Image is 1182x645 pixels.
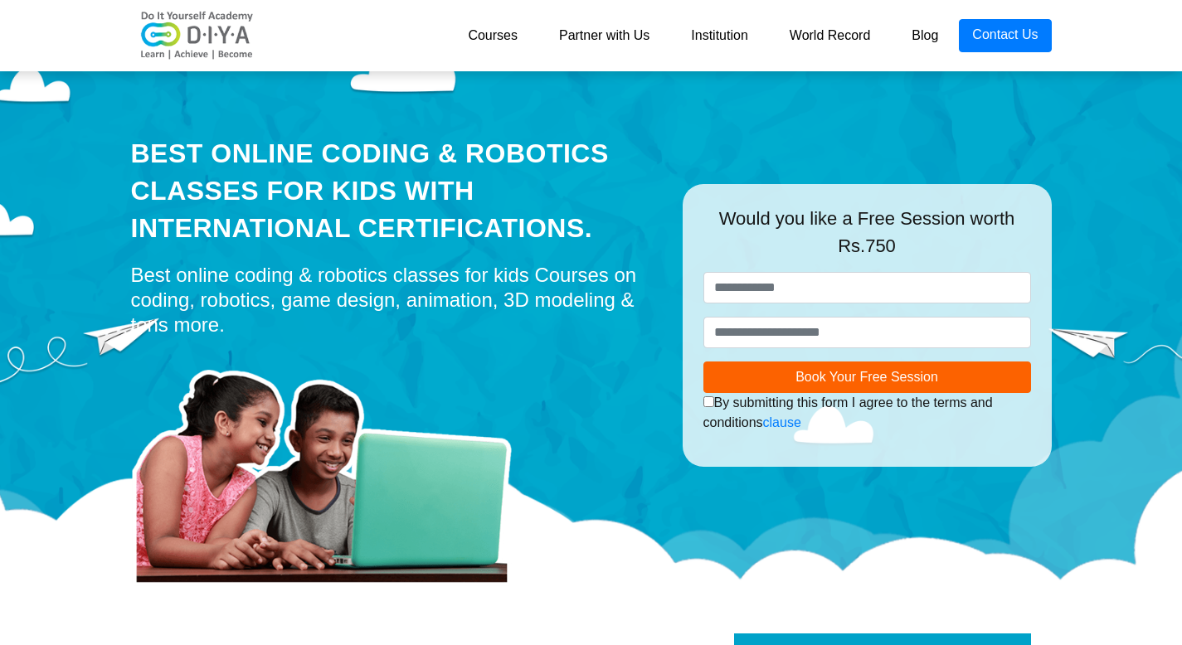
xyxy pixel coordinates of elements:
a: Courses [447,19,538,52]
a: Contact Us [959,19,1051,52]
a: Institution [670,19,768,52]
button: Book Your Free Session [703,361,1031,393]
a: Partner with Us [538,19,670,52]
a: World Record [769,19,892,52]
div: Best Online Coding & Robotics Classes for kids with International Certifications. [131,135,658,246]
div: By submitting this form I agree to the terms and conditions [703,393,1031,433]
div: Best online coding & robotics classes for kids Courses on coding, robotics, game design, animatio... [131,263,658,337]
img: home-prod.png [131,346,529,586]
div: Would you like a Free Session worth Rs.750 [703,205,1031,272]
img: logo-v2.png [131,11,264,61]
a: clause [763,415,801,429]
a: Blog [891,19,959,52]
span: Book Your Free Session [795,370,938,384]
